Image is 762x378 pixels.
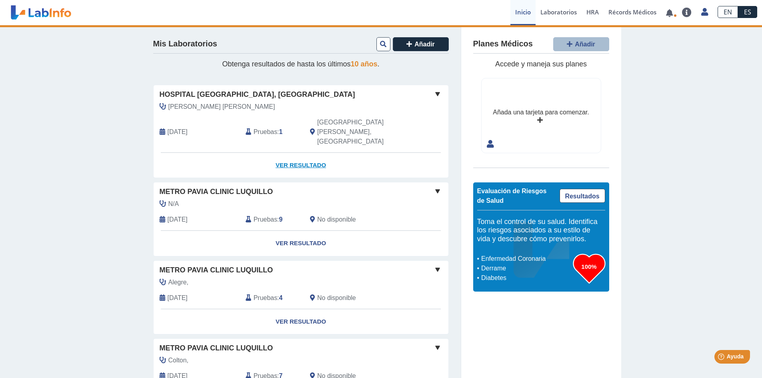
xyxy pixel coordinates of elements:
div: : [240,215,304,224]
li: Diabetes [479,273,573,283]
span: 10 años [351,60,378,68]
iframe: Help widget launcher [691,347,753,369]
b: 1 [279,128,283,135]
span: No disponible [317,293,356,303]
span: Metro Pavia Clinic Luquillo [160,265,273,276]
div: : [240,118,304,146]
h4: Planes Médicos [473,39,533,49]
span: 2025-07-22 [168,215,188,224]
a: ES [738,6,757,18]
a: EN [718,6,738,18]
span: No disponible [317,215,356,224]
span: Añadir [414,41,435,48]
span: 2025-06-10 [168,293,188,303]
div: Añada una tarjeta para comenzar. [493,108,589,117]
span: N/A [168,199,179,209]
button: Añadir [553,37,609,51]
b: 9 [279,216,283,223]
h4: Mis Laboratorios [153,39,217,49]
a: Ver Resultado [154,231,448,256]
li: Derrame [479,264,573,273]
span: Obtenga resultados de hasta los últimos . [222,60,379,68]
a: Ver Resultado [154,309,448,334]
button: Añadir [393,37,449,51]
span: Metro Pavia Clinic Luquillo [160,186,273,197]
span: Colton, [168,356,189,365]
span: Pruebas [254,215,277,224]
h3: 100% [573,262,605,272]
a: Ver Resultado [154,153,448,178]
span: Añadir [575,41,595,48]
b: 4 [279,294,283,301]
span: HRA [586,8,599,16]
span: 2025-10-10 [168,127,188,137]
span: Evaluación de Riesgos de Salud [477,188,547,204]
span: Hospital [GEOGRAPHIC_DATA], [GEOGRAPHIC_DATA] [160,89,355,100]
span: Accede y maneja sus planes [495,60,587,68]
span: San Juan, PR [317,118,406,146]
span: Alegre, [168,278,189,287]
span: Pruebas [254,127,277,137]
h5: Toma el control de su salud. Identifica los riesgos asociados a su estilo de vida y descubre cómo... [477,218,605,244]
div: : [240,293,304,303]
span: Pruebas [254,293,277,303]
span: Zaragoza Urdaz, Rafael [168,102,275,112]
span: Metro Pavia Clinic Luquillo [160,343,273,354]
li: Enfermedad Coronaria [479,254,573,264]
a: Resultados [560,189,605,203]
